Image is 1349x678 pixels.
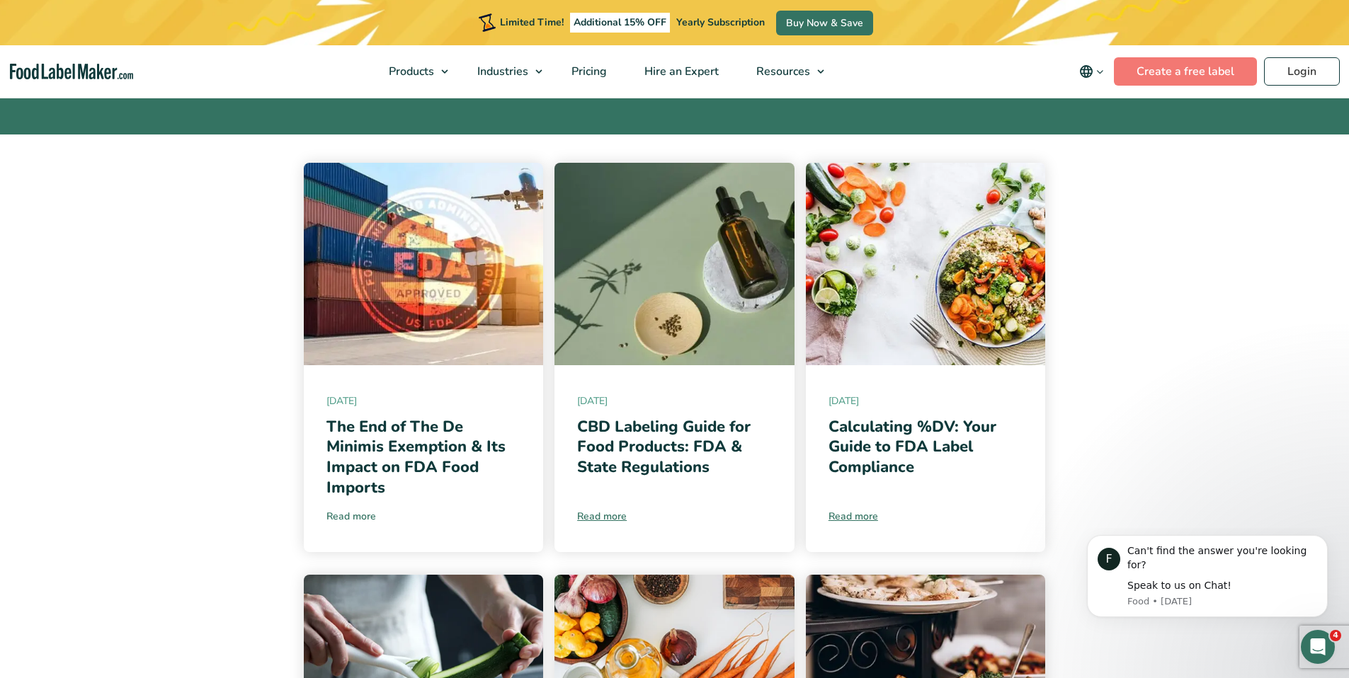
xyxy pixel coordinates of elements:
[385,64,436,79] span: Products
[626,45,734,98] a: Hire an Expert
[738,45,831,98] a: Resources
[829,416,996,478] a: Calculating %DV: Your Guide to FDA Label Compliance
[326,416,506,498] a: The End of The De Minimis Exemption & Its Impact on FDA Food Imports
[577,509,772,524] a: Read more
[459,45,550,98] a: Industries
[577,416,751,478] a: CBD Labeling Guide for Food Products: FDA & State Regulations
[829,393,1023,408] span: [DATE]
[567,64,608,79] span: Pricing
[570,13,670,33] span: Additional 15% OFF
[473,64,530,79] span: Industries
[1301,630,1335,664] iframe: Intercom live chat
[500,16,564,29] span: Limited Time!
[326,393,521,408] span: [DATE]
[776,11,873,35] a: Buy Now & Save
[553,45,622,98] a: Pricing
[1066,528,1349,640] iframe: Intercom notifications message
[577,393,772,408] span: [DATE]
[326,509,521,524] a: Read more
[676,16,765,29] span: Yearly Subscription
[752,64,812,79] span: Resources
[1330,630,1341,641] span: 4
[1114,57,1257,86] a: Create a free label
[370,45,455,98] a: Products
[640,64,720,79] span: Hire an Expert
[1264,57,1340,86] a: Login
[829,509,1023,524] a: Read more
